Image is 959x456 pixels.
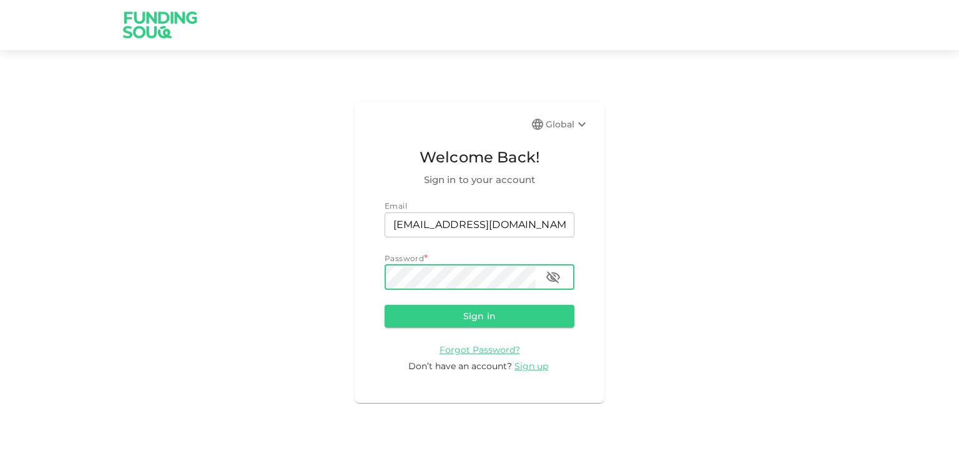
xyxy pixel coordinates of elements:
[385,254,424,263] span: Password
[385,172,574,187] span: Sign in to your account
[408,360,512,372] span: Don’t have an account?
[546,117,589,132] div: Global
[385,146,574,169] span: Welcome Back!
[385,212,574,237] input: email
[440,344,520,355] a: Forgot Password?
[385,265,536,290] input: password
[514,360,548,372] span: Sign up
[440,344,520,355] span: Forgot Password?
[385,305,574,327] button: Sign in
[385,201,407,211] span: Email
